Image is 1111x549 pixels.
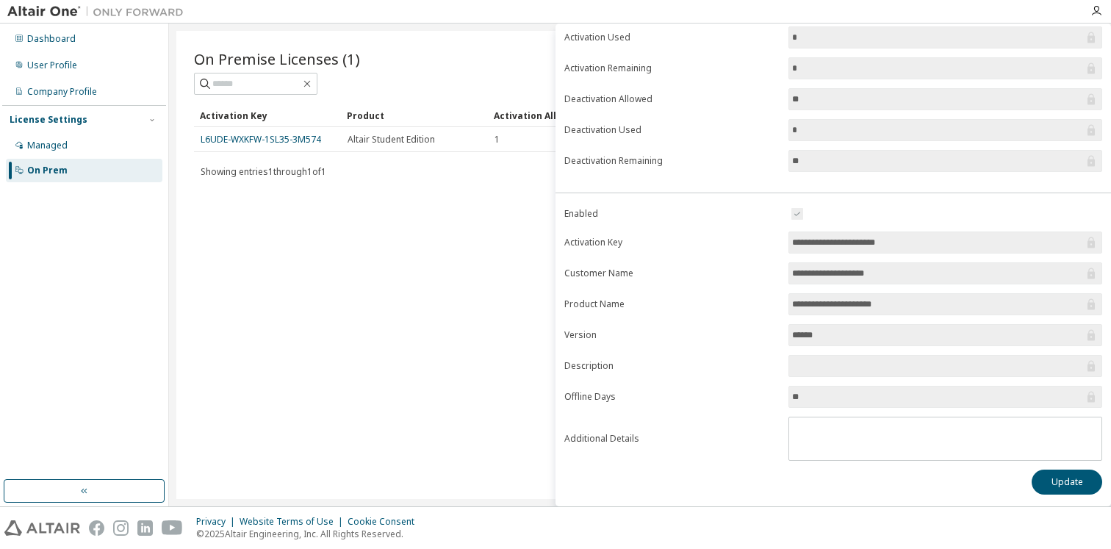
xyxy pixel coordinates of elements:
label: Description [564,360,780,372]
a: L6UDE-WXKFW-1SL35-3M574 [201,133,321,146]
img: instagram.svg [113,520,129,536]
div: License Settings [10,114,87,126]
div: Cookie Consent [348,516,423,528]
label: Activation Remaining [564,62,780,74]
div: Website Terms of Use [240,516,348,528]
div: Activation Allowed [494,104,629,127]
button: Update [1032,470,1102,495]
label: Deactivation Allowed [564,93,780,105]
div: Managed [27,140,68,151]
span: Altair Student Edition [348,134,435,146]
img: linkedin.svg [137,520,153,536]
span: 1 [495,134,500,146]
div: Activation Key [200,104,335,127]
span: On Premise Licenses (1) [194,49,360,69]
label: Deactivation Remaining [564,155,780,167]
label: Product Name [564,298,780,310]
label: Additional Details [564,433,780,445]
div: On Prem [27,165,68,176]
img: Altair One [7,4,191,19]
div: Dashboard [27,33,76,45]
label: Version [564,329,780,341]
label: Activation Key [564,237,780,248]
p: © 2025 Altair Engineering, Inc. All Rights Reserved. [196,528,423,540]
img: youtube.svg [162,520,183,536]
label: Activation Used [564,32,780,43]
span: Showing entries 1 through 1 of 1 [201,165,326,178]
label: Offline Days [564,391,780,403]
img: altair_logo.svg [4,520,80,536]
div: Company Profile [27,86,97,98]
img: facebook.svg [89,520,104,536]
div: Privacy [196,516,240,528]
div: User Profile [27,60,77,71]
label: Enabled [564,208,780,220]
label: Deactivation Used [564,124,780,136]
div: Product [347,104,482,127]
label: Customer Name [564,268,780,279]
